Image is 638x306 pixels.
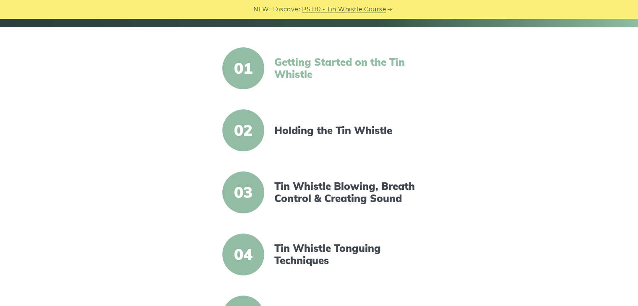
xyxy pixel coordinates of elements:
a: PST10 - Tin Whistle Course [302,5,386,14]
span: Discover [273,5,301,14]
span: 04 [222,233,264,275]
span: 02 [222,109,264,151]
span: NEW: [253,5,271,14]
a: Tin Whistle Blowing, Breath Control & Creating Sound [274,180,419,205]
span: 03 [222,171,264,213]
a: Tin Whistle Tonguing Techniques [274,242,419,267]
span: 01 [222,47,264,89]
a: Getting Started on the Tin Whistle [274,56,419,80]
a: Holding the Tin Whistle [274,124,419,137]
